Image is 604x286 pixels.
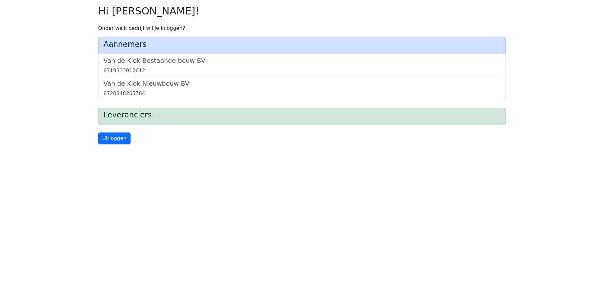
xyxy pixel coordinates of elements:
h4: Aannemers [103,40,501,49]
div: 8719333012612 [103,67,501,74]
p: Onder welk bedrijf wil je inloggen? [98,24,506,32]
a: Van de Klok Nieuwbouw BV8720348265764 [103,80,501,97]
a: Uitloggen [98,132,131,144]
div: 8720348265764 [103,90,501,97]
a: Van de Klok Bestaande bouw BV8719333012612 [103,57,501,74]
h5: Van de Klok Bestaande bouw BV [103,57,501,64]
h4: Leveranciers [103,111,501,120]
h5: Van de Klok Nieuwbouw BV [103,80,501,87]
h2: Hi [PERSON_NAME]! [98,5,506,17]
